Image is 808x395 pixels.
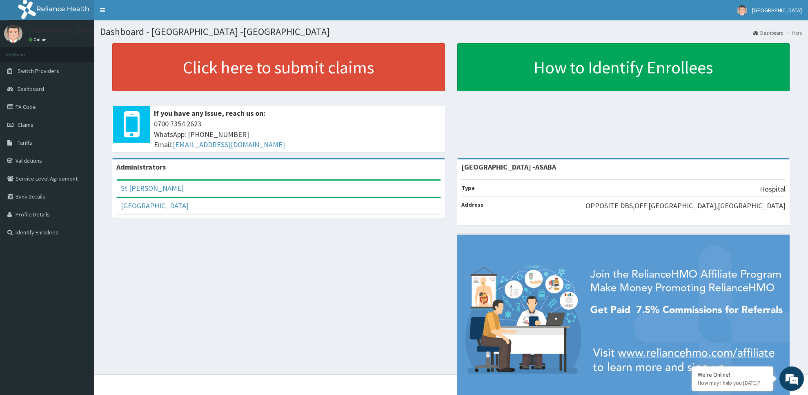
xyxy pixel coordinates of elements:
span: Tariffs [18,139,32,146]
div: We're Online! [698,371,767,378]
b: Address [461,201,483,208]
b: Administrators [116,162,166,172]
span: [GEOGRAPHIC_DATA] [752,7,802,14]
a: How to Identify Enrollees [457,43,790,91]
a: [EMAIL_ADDRESS][DOMAIN_NAME] [173,140,285,149]
h1: Dashboard - [GEOGRAPHIC_DATA] -[GEOGRAPHIC_DATA] [100,26,802,37]
b: Type [461,184,475,192]
img: User Image [737,5,747,15]
li: Here [784,29,802,36]
p: How may I help you today? [698,380,767,386]
img: User Image [4,24,22,43]
span: 0700 7354 2623 WhatsApp: [PHONE_NUMBER] Email: [154,119,441,150]
p: Hospital [760,184,786,194]
b: If you have any issue, reach us on: [154,108,265,118]
a: Online [29,37,48,42]
a: Dashboard [753,29,784,36]
strong: [GEOGRAPHIC_DATA] -ASABA [461,162,556,172]
span: Dashboard [18,85,44,93]
p: OPPOSITE DBS,OFF [GEOGRAPHIC_DATA],[GEOGRAPHIC_DATA] [585,201,786,211]
p: [GEOGRAPHIC_DATA] [29,26,96,34]
a: [GEOGRAPHIC_DATA] [121,201,189,210]
span: Switch Providers [18,67,59,75]
a: St [PERSON_NAME] [121,183,184,193]
span: Claims [18,121,33,128]
a: Click here to submit claims [112,43,445,91]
